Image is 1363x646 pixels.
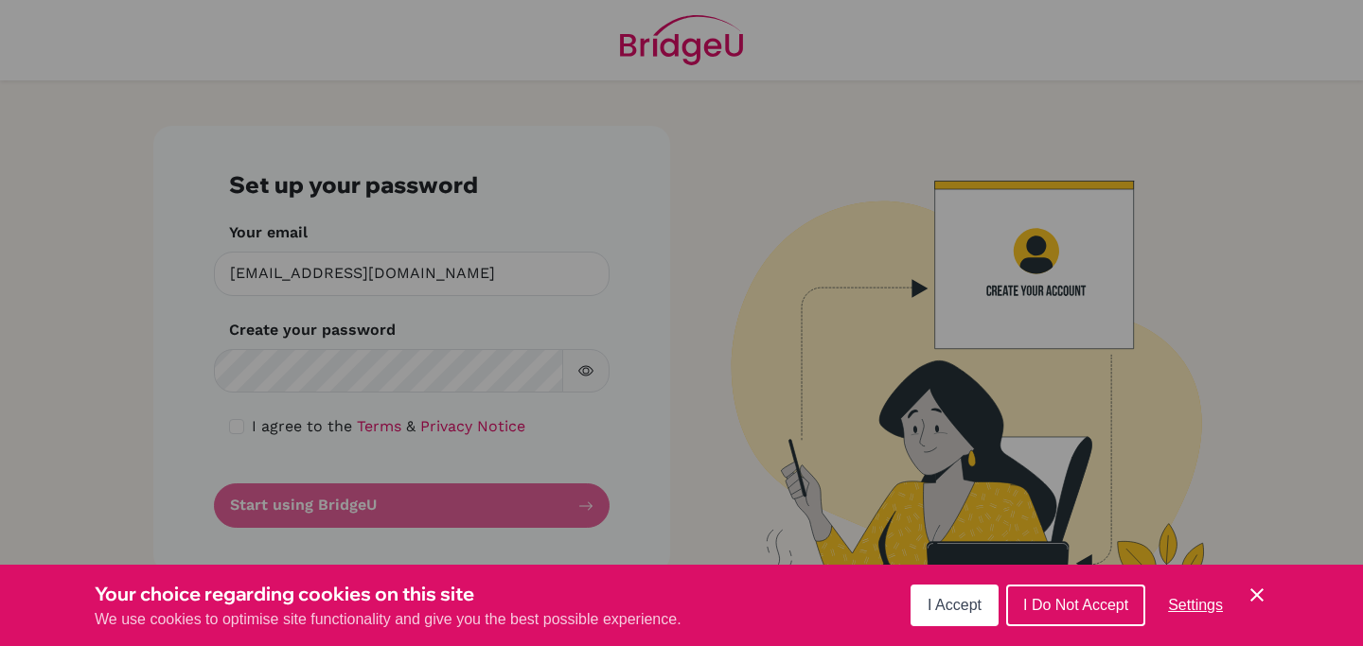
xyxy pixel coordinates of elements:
[1153,586,1238,624] button: Settings
[928,597,982,613] span: I Accept
[95,608,681,631] p: We use cookies to optimise site functionality and give you the best possible experience.
[1006,585,1145,626] button: I Do Not Accept
[1246,584,1268,606] button: Save and close
[911,585,999,626] button: I Accept
[1168,597,1223,613] span: Settings
[95,580,681,608] h3: Your choice regarding cookies on this site
[1023,597,1128,613] span: I Do Not Accept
